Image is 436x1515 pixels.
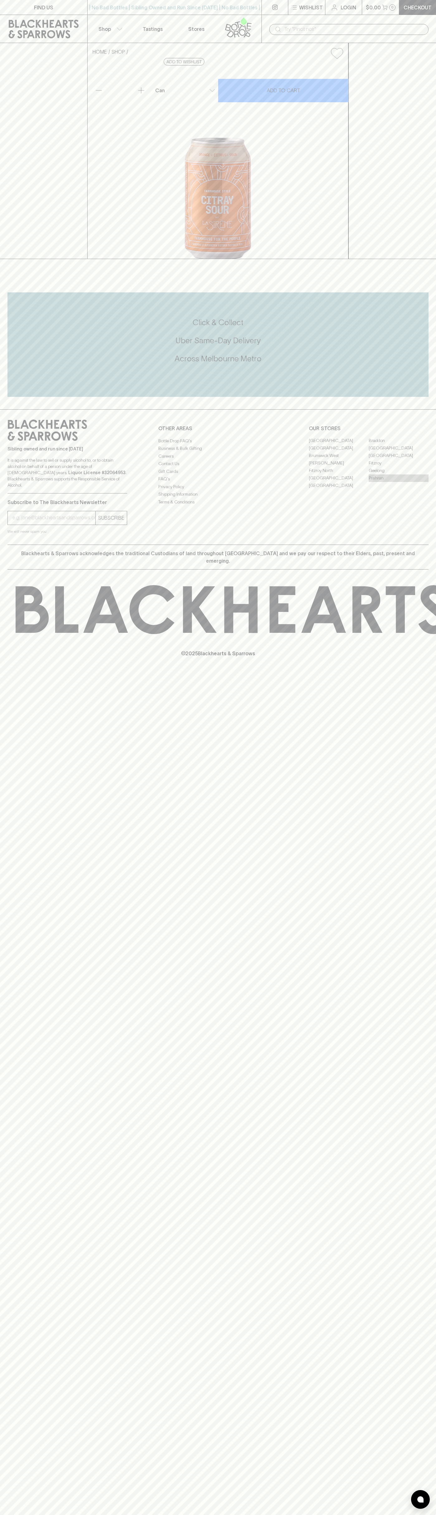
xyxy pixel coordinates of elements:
[309,459,369,467] a: [PERSON_NAME]
[112,49,125,55] a: SHOP
[7,498,127,506] p: Subscribe to The Blackhearts Newsletter
[98,514,124,522] p: SUBSCRIBE
[369,474,429,482] a: Prahran
[153,84,218,97] div: Can
[369,467,429,474] a: Geelong
[12,513,95,523] input: e.g. jane@blackheartsandsparrows.com.au
[369,445,429,452] a: [GEOGRAPHIC_DATA]
[299,4,323,11] p: Wishlist
[175,15,218,43] a: Stores
[7,457,127,488] p: It is against the law to sell or supply alcohol to, or to obtain alcohol on behalf of a person un...
[7,335,429,346] h5: Uber Same-Day Delivery
[155,87,165,94] p: Can
[309,474,369,482] a: [GEOGRAPHIC_DATA]
[158,491,278,498] a: Shipping Information
[309,482,369,489] a: [GEOGRAPHIC_DATA]
[369,452,429,459] a: [GEOGRAPHIC_DATA]
[366,4,381,11] p: $0.00
[158,452,278,460] a: Careers
[309,437,369,445] a: [GEOGRAPHIC_DATA]
[7,292,429,397] div: Call to action block
[188,25,204,33] p: Stores
[88,64,348,259] img: 39062.png
[12,550,424,565] p: Blackhearts & Sparrows acknowledges the traditional Custodians of land throughout [GEOGRAPHIC_DAT...
[341,4,356,11] p: Login
[98,25,111,33] p: Shop
[96,511,127,525] button: SUBSCRIBE
[404,4,432,11] p: Checkout
[93,49,107,55] a: HOME
[309,425,429,432] p: OUR STORES
[309,467,369,474] a: Fitzroy North
[158,468,278,475] a: Gift Cards
[7,446,127,452] p: Sibling owned and run since [DATE]
[218,79,348,102] button: ADD TO CART
[158,445,278,452] a: Business & Bulk Gifting
[158,483,278,490] a: Privacy Policy
[391,6,394,9] p: 0
[164,58,204,65] button: Add to wishlist
[158,498,278,506] a: Terms & Conditions
[143,25,163,33] p: Tastings
[328,46,346,61] button: Add to wishlist
[7,528,127,535] p: We will never spam you
[417,1496,424,1503] img: bubble-icon
[284,24,424,34] input: Try "Pinot noir"
[7,353,429,364] h5: Across Melbourne Metro
[34,4,53,11] p: FIND US
[131,15,175,43] a: Tastings
[267,87,300,94] p: ADD TO CART
[68,470,126,475] strong: Liquor License #32064953
[7,317,429,328] h5: Click & Collect
[158,425,278,432] p: OTHER AREAS
[158,475,278,483] a: FAQ's
[158,460,278,468] a: Contact Us
[309,452,369,459] a: Brunswick West
[158,437,278,445] a: Bottle Drop FAQ's
[369,459,429,467] a: Fitzroy
[369,437,429,445] a: Braddon
[88,15,131,43] button: Shop
[309,445,369,452] a: [GEOGRAPHIC_DATA]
